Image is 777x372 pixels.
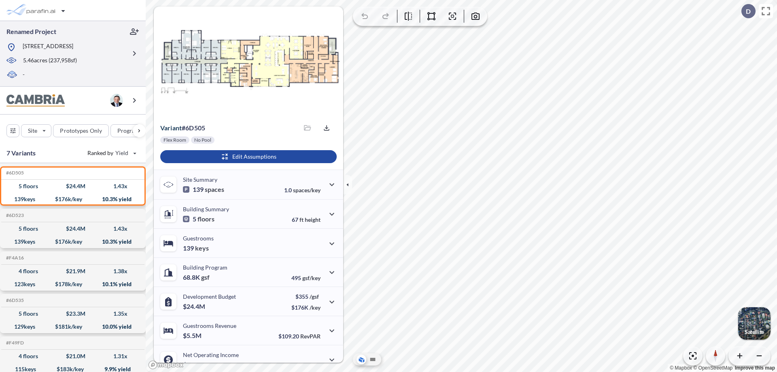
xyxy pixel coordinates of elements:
h5: Click to copy the code [4,298,24,303]
p: Guestrooms [183,235,214,242]
p: $24.4M [183,302,206,310]
img: BrandImage [6,94,65,107]
span: gsf [201,273,210,281]
h5: Click to copy the code [4,170,24,176]
img: user logo [110,94,123,107]
p: Building Program [183,264,227,271]
button: Ranked by Yield [81,147,142,159]
button: Aerial View [357,355,366,364]
span: Yield [115,149,129,157]
p: Net Operating Income [183,351,239,358]
h5: Click to copy the code [4,340,24,346]
p: Prototypes Only [60,127,102,135]
p: 5 [183,215,214,223]
span: height [305,216,321,223]
p: Site Summary [183,176,217,183]
p: Development Budget [183,293,236,300]
p: - [23,70,25,80]
p: 139 [183,185,224,193]
span: Variant [160,124,182,132]
p: Satellite [745,329,764,335]
h5: Click to copy the code [4,213,24,218]
a: OpenStreetMap [693,365,732,371]
p: Edit Assumptions [232,153,276,161]
span: floors [197,215,214,223]
button: Site Plan [368,355,378,364]
button: Switcher ImageSatellite [738,307,771,340]
p: $109.20 [278,333,321,340]
a: Mapbox [670,365,692,371]
img: Switcher Image [738,307,771,340]
span: /key [310,304,321,311]
span: spaces [205,185,224,193]
p: 495 [291,274,321,281]
p: Site [28,127,37,135]
span: spaces/key [293,187,321,193]
p: Program [117,127,140,135]
p: D [746,8,751,15]
p: $2.5M [183,361,203,369]
p: Flex Room [163,137,186,143]
p: No Pool [194,137,211,143]
button: Prototypes Only [53,124,109,137]
p: # 6d505 [160,124,205,132]
a: Improve this map [735,365,775,371]
button: Program [110,124,154,137]
p: 1.0 [284,187,321,193]
p: 7 Variants [6,148,36,158]
p: 139 [183,244,209,252]
p: Building Summary [183,206,229,213]
p: 45.0% [286,362,321,369]
span: ft [299,216,304,223]
button: Edit Assumptions [160,150,337,163]
p: $5.5M [183,332,203,340]
button: Site [21,124,51,137]
p: $355 [291,293,321,300]
span: RevPAR [300,333,321,340]
h5: Click to copy the code [4,255,24,261]
span: gsf/key [302,274,321,281]
p: $176K [291,304,321,311]
p: Renamed Project [6,27,56,36]
p: Guestrooms Revenue [183,322,236,329]
p: [STREET_ADDRESS] [23,42,73,52]
span: /gsf [310,293,319,300]
span: margin [303,362,321,369]
p: 68.8K [183,273,210,281]
p: 5.46 acres ( 237,958 sf) [23,56,77,65]
p: 67 [292,216,321,223]
span: keys [195,244,209,252]
a: Mapbox homepage [148,360,184,370]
